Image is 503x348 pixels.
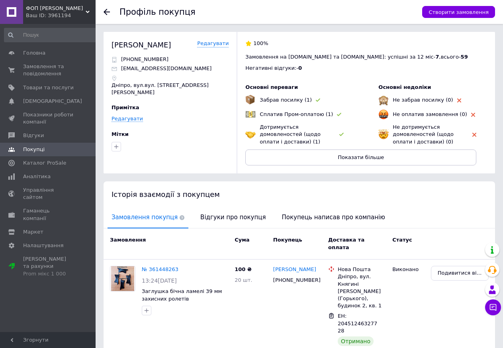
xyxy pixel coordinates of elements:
div: Нова Пошта [338,266,386,273]
img: rating-tag-type [339,133,344,136]
span: ЕН: 20451246327728 [338,313,377,334]
span: Забрав посилку (1) [260,97,312,103]
span: Дотримується домовленостей (щодо оплати і доставки) (1) [260,124,321,144]
button: Чат з покупцем [485,299,501,315]
span: 13:24[DATE] [142,277,177,284]
button: Показати більше [245,149,476,165]
span: Подивитися відгук [438,269,482,277]
input: Пошук [4,28,98,42]
span: Управління сайтом [23,187,74,201]
div: [PERSON_NAME] [112,40,171,50]
h1: Профіль покупця [119,7,196,17]
img: emoji [245,109,256,120]
div: Повернутися назад [104,9,110,15]
button: Створити замовлення [422,6,495,18]
a: Редагувати [112,116,143,122]
span: Гаманець компанії [23,207,74,222]
img: rating-tag-type [457,98,461,102]
div: [PHONE_NUMBER] [272,275,316,285]
img: emoji [245,95,255,104]
span: Відгуки про покупця [196,207,270,228]
a: [PERSON_NAME] [273,266,316,273]
span: 20 шт. [235,277,252,283]
span: Мітки [112,131,129,137]
span: Покупці [23,146,45,153]
span: Не дотримується домовленостей (щодо оплати і доставки) (0) [393,124,454,144]
span: Доставка та оплата [328,237,364,250]
img: rating-tag-type [472,133,476,137]
img: emoji [378,95,389,105]
span: Аналітика [23,173,51,180]
span: Історія взаємодії з покупцем [112,190,220,199]
span: Основні переваги [245,84,298,90]
span: Замовлення покупця [108,207,188,228]
span: Замовлення та повідомлення [23,63,74,77]
a: № 361448263 [142,266,178,272]
p: Дніпро, вул.вул. [STREET_ADDRESS][PERSON_NAME] [112,82,229,96]
span: Покупець [273,237,302,243]
a: Заглушка бічна ламелі 39 мм захисних ролетів [142,288,222,302]
button: Подивитися відгук [431,266,489,281]
img: rating-tag-type [316,98,320,102]
span: Не забрав посилку (0) [393,97,453,103]
span: Покупець написав про компанію [278,207,389,228]
span: Не оплатив замовлення (0) [393,111,467,117]
span: Замовлення на [DOMAIN_NAME] та [DOMAIN_NAME]: успішні за 12 міс - , всього - [245,54,468,60]
span: Відгуки [23,132,44,139]
p: [EMAIL_ADDRESS][DOMAIN_NAME] [121,65,211,72]
span: Сплатив Пром-оплатою (1) [260,111,333,117]
span: Товари та послуги [23,84,74,91]
span: Статус [392,237,412,243]
div: Ваш ID: 3961194 [26,12,96,19]
p: [PHONE_NUMBER] [121,56,168,63]
a: Фото товару [110,266,135,291]
span: Основні недоліки [378,84,431,90]
a: Редагувати [197,40,229,47]
img: rating-tag-type [471,113,475,117]
img: emoji [245,129,256,140]
span: Налаштування [23,242,64,249]
div: Дніпро, вул. Княгині [PERSON_NAME] (Горького), будинок 2, кв. 1 [338,273,386,309]
span: Негативні відгуки: - [245,65,298,71]
span: [DEMOGRAPHIC_DATA] [23,98,82,105]
span: ФОП Рябовол О.С. [26,5,86,12]
div: Виконано [392,266,425,273]
img: emoji [378,129,389,140]
span: 100% [253,40,268,46]
span: Маркет [23,228,43,236]
span: 7 [435,54,439,60]
span: Cума [235,237,249,243]
span: Каталог ProSale [23,159,66,167]
img: rating-tag-type [337,113,341,116]
span: Показати більше [338,154,384,160]
span: Показники роботи компанії [23,111,74,126]
span: Створити замовлення [429,9,489,15]
div: Prom мікс 1 000 [23,270,74,277]
span: 59 [461,54,468,60]
img: Фото товару [111,266,135,291]
span: 0 [298,65,302,71]
span: Головна [23,49,45,57]
span: 100 ₴ [235,266,252,272]
img: emoji [378,109,389,120]
span: Примітка [112,104,139,110]
span: Замовлення [110,237,146,243]
span: [PERSON_NAME] та рахунки [23,256,74,277]
div: Отримано [338,336,374,346]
